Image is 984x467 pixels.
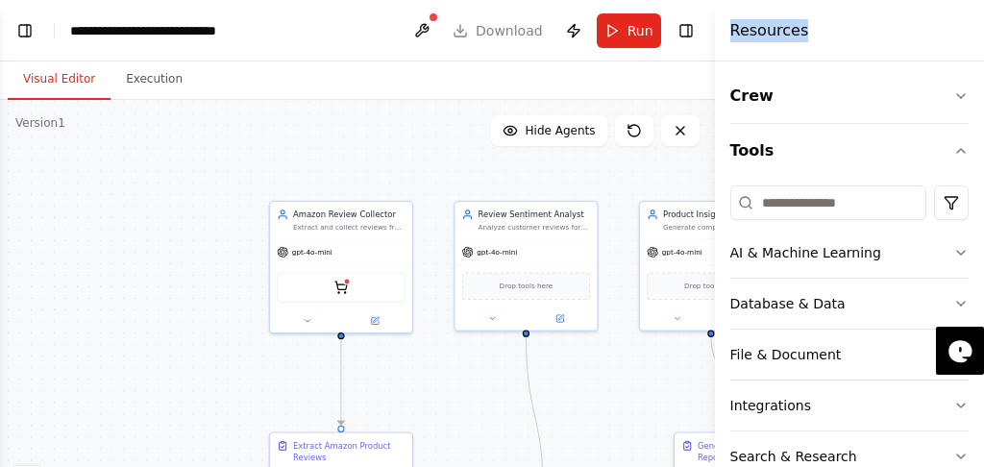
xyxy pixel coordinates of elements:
nav: breadcrumb [70,21,275,40]
span: gpt-4o-mini [477,248,517,258]
div: Product Insights Reporter [663,209,775,220]
div: Product Insights ReporterGenerate comprehensive analysis reports for {product_name} based on revi... [639,201,783,332]
button: Hide Agents [491,115,607,146]
h4: Resources [730,19,809,42]
g: Edge from 99660708-7447-4640-8928-88234d0ce530 to 69bd63c1-6644-4196-9322-b066b37272ef [705,335,751,425]
button: Crew [730,69,969,123]
span: Run [627,21,653,40]
div: Analyze customer reviews for {product_name} to identify sentiment patterns, common themes, streng... [478,223,590,233]
div: Version 1 [15,115,65,131]
span: Drop tools here [684,281,738,292]
button: Show left sidebar [12,17,38,44]
g: Edge from 37a65ea2-60da-411a-98a1-077666867fe0 to e9aa4e2b-f063-430b-9ae3-23b5a5a0ce90 [335,338,347,426]
div: Extract Amazon Product Reviews [293,440,406,463]
div: Amazon Review Collector [293,209,406,220]
div: Review Sentiment Analyst [478,209,590,220]
div: Review Sentiment AnalystAnalyze customer reviews for {product_name} to identify sentiment pattern... [454,201,598,332]
button: Visual Editor [8,60,111,100]
button: AI & Machine Learning [730,228,969,278]
button: Integrations [730,381,969,430]
span: gpt-4o-mini [662,248,702,258]
button: Database & Data [730,279,969,329]
button: Run [597,13,661,48]
button: Execution [111,60,198,100]
button: Hide right sidebar [673,17,700,44]
button: File & Document [730,330,969,380]
span: gpt-4o-mini [292,248,332,258]
div: Generate comprehensive analysis reports for {product_name} based on review data, providing action... [663,223,775,233]
button: Open in side panel [342,314,407,328]
div: Generate Product Insights Report [698,440,810,463]
div: Extract and collect reviews from Amazon product pages for {product_name} using the product URL {a... [293,223,406,233]
button: Tools [730,124,969,178]
div: Amazon Review CollectorExtract and collect reviews from Amazon product pages for {product_name} u... [269,201,413,333]
button: Open in side panel [528,311,593,325]
span: Drop tools here [500,281,553,292]
img: OxylabsAmazonProductScraperTool [334,281,348,294]
span: Hide Agents [526,123,596,138]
